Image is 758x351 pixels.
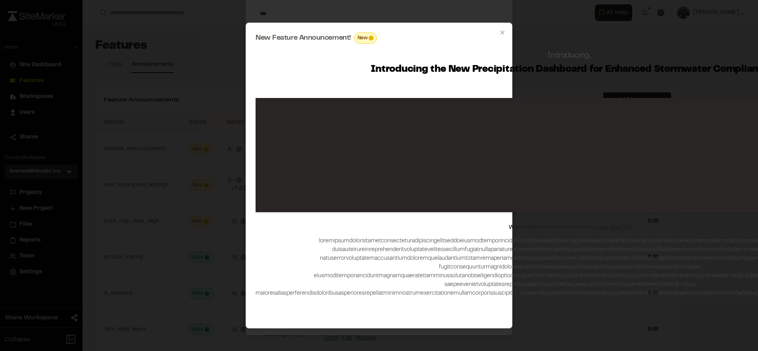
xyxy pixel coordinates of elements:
p: Watch video above to learn more or [509,223,632,232]
span: This feature is brand new! Enjoy! [369,36,373,40]
span: New [358,35,367,42]
a: see the FAQ [599,225,632,230]
span: New Feature Announcement! [256,35,351,42]
h2: Introducing... [547,50,593,62]
div: This feature is brand new! Enjoy! [354,33,377,44]
h2: asd [565,77,575,87]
